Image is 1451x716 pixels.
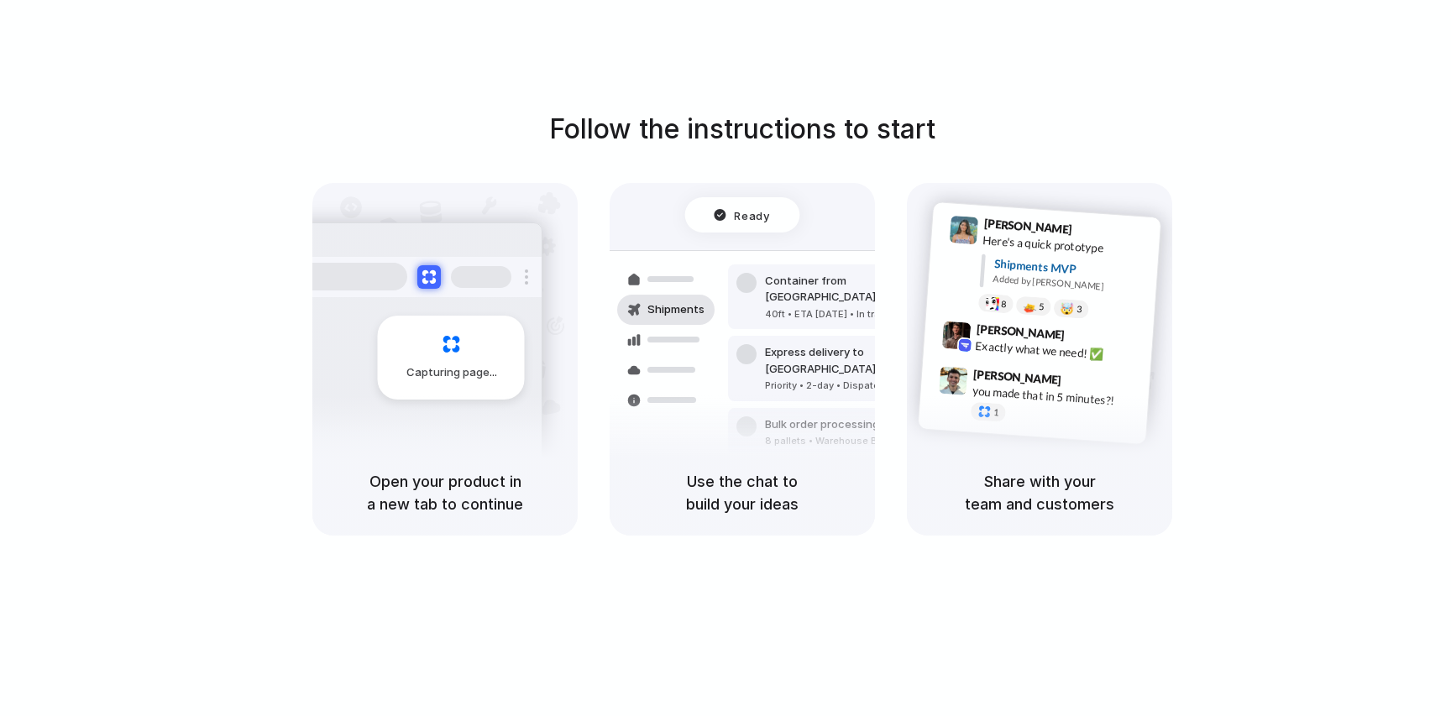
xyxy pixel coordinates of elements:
span: 9:41 AM [1077,222,1112,242]
div: Here's a quick prototype [982,232,1150,260]
span: 9:42 AM [1070,327,1104,348]
div: Exactly what we need! ✅ [975,337,1143,365]
span: [PERSON_NAME] [976,320,1065,344]
h5: Use the chat to build your ideas [630,470,855,515]
h5: Share with your team and customers [927,470,1152,515]
span: 1 [993,408,999,417]
span: 3 [1076,305,1082,314]
div: 40ft • ETA [DATE] • In transit [765,307,946,321]
div: Bulk order processing [765,416,921,433]
div: you made that in 5 minutes?! [972,382,1139,410]
span: [PERSON_NAME] [973,364,1062,389]
div: 🤯 [1061,302,1075,315]
span: Ready [735,206,770,223]
div: Added by [PERSON_NAME] [993,272,1147,296]
div: 8 pallets • Warehouse B • Packed [765,434,921,448]
h1: Follow the instructions to start [549,109,935,149]
div: Container from [GEOGRAPHIC_DATA] [765,273,946,306]
div: Express delivery to [GEOGRAPHIC_DATA] [765,344,946,377]
span: 5 [1039,302,1045,311]
span: 9:47 AM [1066,373,1101,393]
span: Capturing page [406,364,500,381]
div: Shipments MVP [993,255,1149,283]
span: 8 [1001,299,1007,308]
span: [PERSON_NAME] [983,214,1072,238]
div: Priority • 2-day • Dispatched [765,379,946,393]
span: Shipments [647,301,705,318]
h5: Open your product in a new tab to continue [333,470,558,515]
